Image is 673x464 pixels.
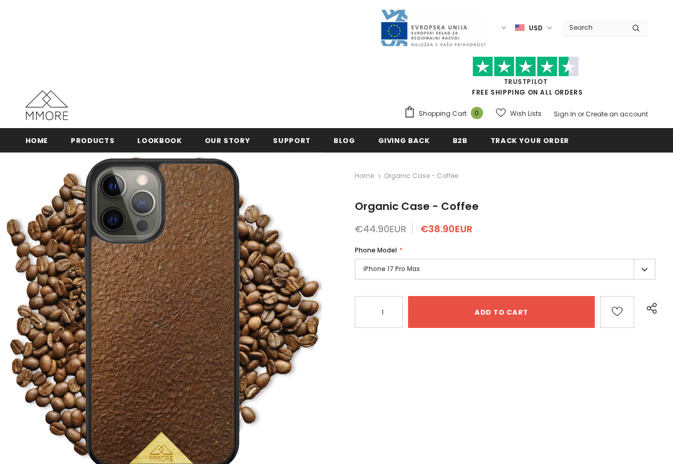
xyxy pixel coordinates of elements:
span: or [578,109,584,119]
span: Phone Model [355,246,397,255]
input: Search Site [563,20,624,35]
span: 0 [471,107,483,119]
img: USD [515,23,525,32]
a: Products [71,128,114,152]
a: Shopping Cart 0 [404,106,488,122]
span: Blog [334,136,355,146]
a: Home [355,170,374,182]
span: Home [26,136,48,146]
span: B2B [453,136,468,146]
a: Wish Lists [496,104,542,123]
span: Giving back [378,136,430,146]
input: Add to cart [408,296,595,328]
img: Javni Razpis [380,9,486,47]
span: Products [71,136,114,146]
span: support [273,136,311,146]
a: support [273,128,311,152]
a: Lookbook [137,128,181,152]
img: Trust Pilot Stars [472,56,579,77]
a: Track your order [491,128,569,152]
span: Organic Case - Coffee [355,199,479,214]
a: B2B [453,128,468,152]
span: USD [529,23,543,33]
span: Shopping Cart [419,108,467,119]
a: Javni Razpis [380,23,486,32]
a: Trustpilot [504,77,548,86]
span: €44.90EUR [355,222,406,235]
span: Lookbook [137,136,181,146]
span: FREE SHIPPING ON ALL ORDERS [404,61,648,97]
a: Giving back [378,128,430,152]
span: Our Story [205,136,251,146]
a: Sign In [554,109,576,119]
span: Track your order [491,136,569,146]
span: €38.90EUR [420,222,472,235]
span: Organic Case - Coffee [384,170,458,182]
a: Home [26,128,48,152]
label: iPhone 17 Pro Max [355,259,655,280]
span: Wish Lists [510,108,542,119]
a: Create an account [586,109,648,119]
a: Blog [334,128,355,152]
img: MMORE Cases [26,90,68,120]
a: Our Story [205,128,251,152]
